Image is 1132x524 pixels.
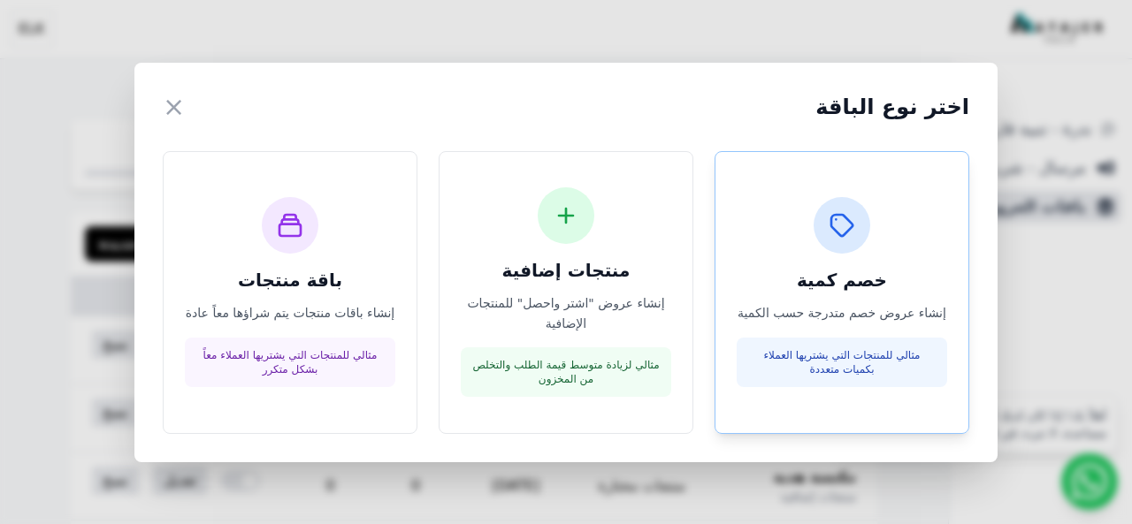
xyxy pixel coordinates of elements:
[737,303,947,323] p: إنشاء عروض خصم متدرجة حسب الكمية
[737,268,947,292] h3: خصم كمية
[185,303,395,323] p: إنشاء باقات منتجات يتم شراؤها معاً عادة
[815,93,969,121] h2: اختر نوع الباقة
[747,348,937,376] p: مثالي للمنتجات التي يشتريها العملاء بكميات متعددة
[461,293,671,334] p: إنشاء عروض "اشتر واحصل" للمنتجات الإضافية
[461,258,671,283] h3: منتجات إضافية
[163,91,185,123] button: ×
[195,348,385,376] p: مثالي للمنتجات التي يشتريها العملاء معاً بشكل متكرر
[471,358,661,386] p: مثالي لزيادة متوسط قيمة الطلب والتخلص من المخزون
[185,268,395,292] h3: باقة منتجات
